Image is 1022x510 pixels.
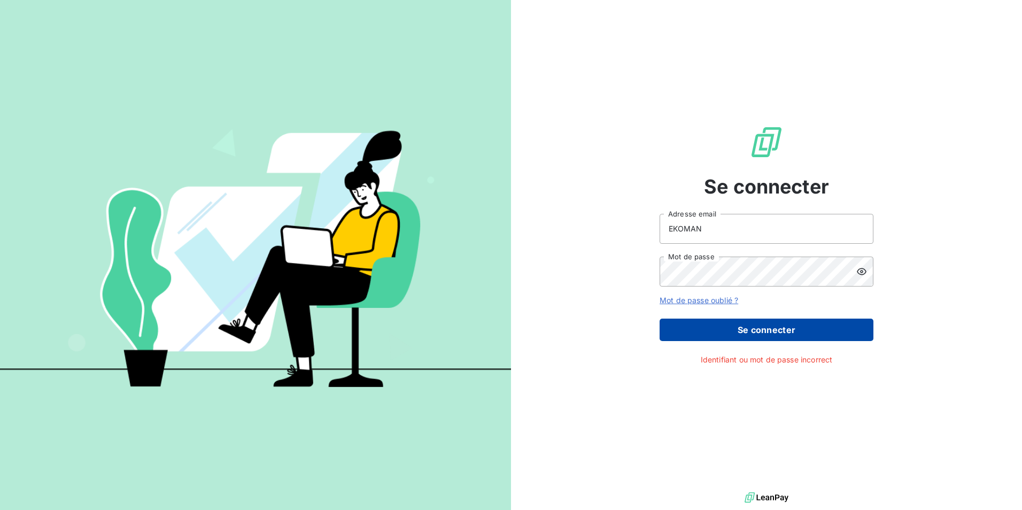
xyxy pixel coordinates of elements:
span: Identifiant ou mot de passe incorrect [701,354,833,365]
input: placeholder [660,214,873,244]
a: Mot de passe oublié ? [660,296,738,305]
img: logo [745,490,788,506]
span: Se connecter [704,172,829,201]
button: Se connecter [660,319,873,341]
img: Logo LeanPay [749,125,784,159]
